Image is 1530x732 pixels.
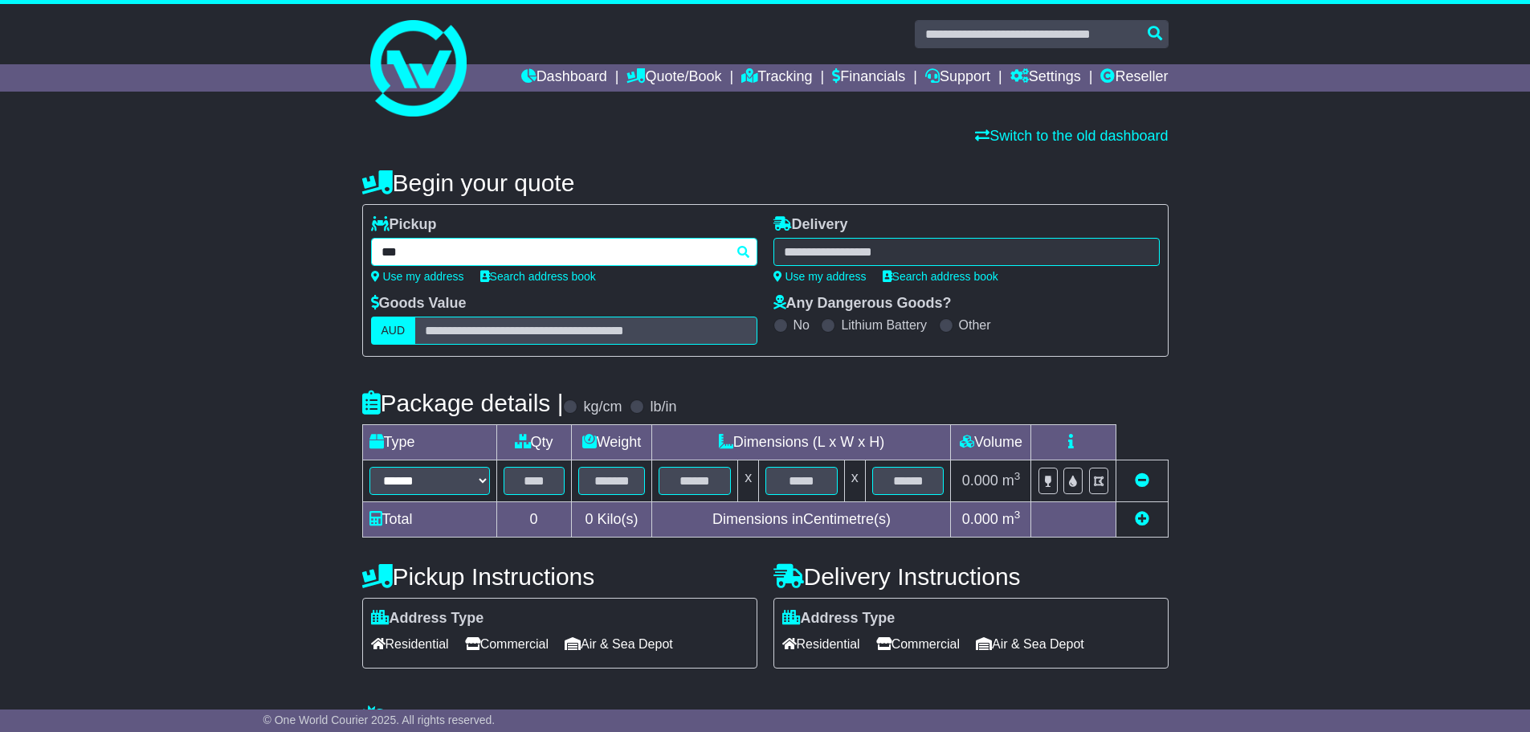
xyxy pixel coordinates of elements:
[782,632,860,656] span: Residential
[652,425,951,460] td: Dimensions (L x W x H)
[465,632,549,656] span: Commercial
[371,238,757,266] typeahead: Please provide city
[371,270,464,283] a: Use my address
[876,632,960,656] span: Commercial
[371,610,484,628] label: Address Type
[1135,472,1149,489] a: Remove this item
[1135,511,1149,527] a: Add new item
[565,632,673,656] span: Air & Sea Depot
[962,472,998,489] span: 0.000
[1010,64,1081,92] a: Settings
[1100,64,1168,92] a: Reseller
[773,563,1169,590] h4: Delivery Instructions
[496,425,571,460] td: Qty
[585,511,593,527] span: 0
[652,502,951,538] td: Dimensions in Centimetre(s)
[371,632,449,656] span: Residential
[925,64,990,92] a: Support
[362,390,564,416] h4: Package details |
[626,64,721,92] a: Quote/Book
[362,705,1169,731] h4: Warranty & Insurance
[496,502,571,538] td: 0
[883,270,998,283] a: Search address book
[1014,509,1021,521] sup: 3
[650,399,676,416] label: lb/in
[741,64,812,92] a: Tracking
[844,460,865,502] td: x
[362,425,496,460] td: Type
[1002,511,1021,527] span: m
[362,563,757,590] h4: Pickup Instructions
[362,502,496,538] td: Total
[773,216,848,234] label: Delivery
[583,399,622,416] label: kg/cm
[571,425,652,460] td: Weight
[773,270,867,283] a: Use my address
[738,460,759,502] td: x
[959,317,991,333] label: Other
[1014,470,1021,482] sup: 3
[571,502,652,538] td: Kilo(s)
[832,64,905,92] a: Financials
[773,295,952,313] label: Any Dangerous Goods?
[480,270,596,283] a: Search address book
[263,714,496,726] span: © One World Courier 2025. All rights reserved.
[371,216,437,234] label: Pickup
[362,170,1169,196] h4: Begin your quote
[794,317,810,333] label: No
[371,317,416,345] label: AUD
[521,64,607,92] a: Dashboard
[962,511,998,527] span: 0.000
[975,128,1168,144] a: Switch to the old dashboard
[782,610,896,628] label: Address Type
[1002,472,1021,489] span: m
[371,295,467,313] label: Goods Value
[976,632,1084,656] span: Air & Sea Depot
[951,425,1031,460] td: Volume
[841,317,927,333] label: Lithium Battery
